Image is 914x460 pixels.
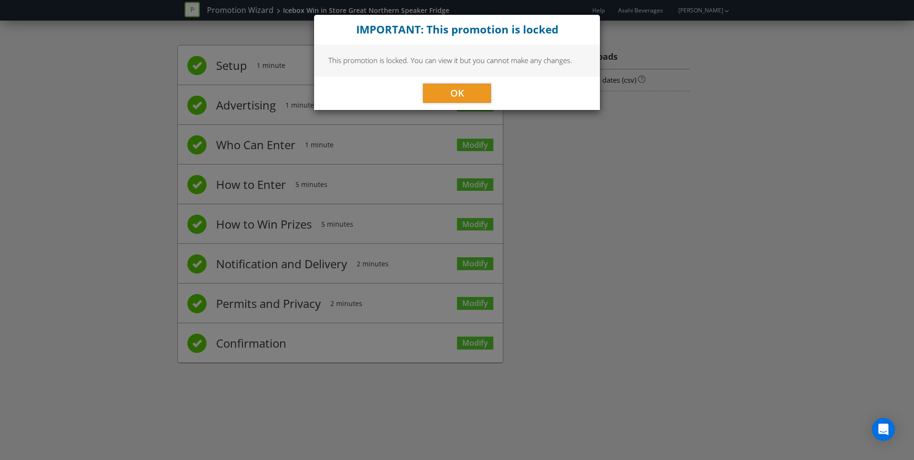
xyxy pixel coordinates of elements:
div: Close [314,15,600,44]
button: OK [423,84,491,103]
div: Open Intercom Messenger [872,418,895,441]
span: OK [450,87,464,99]
strong: IMPORTANT: This promotion is locked [356,22,558,37]
div: This promotion is locked. You can view it but you cannot make any changes. [314,44,600,76]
